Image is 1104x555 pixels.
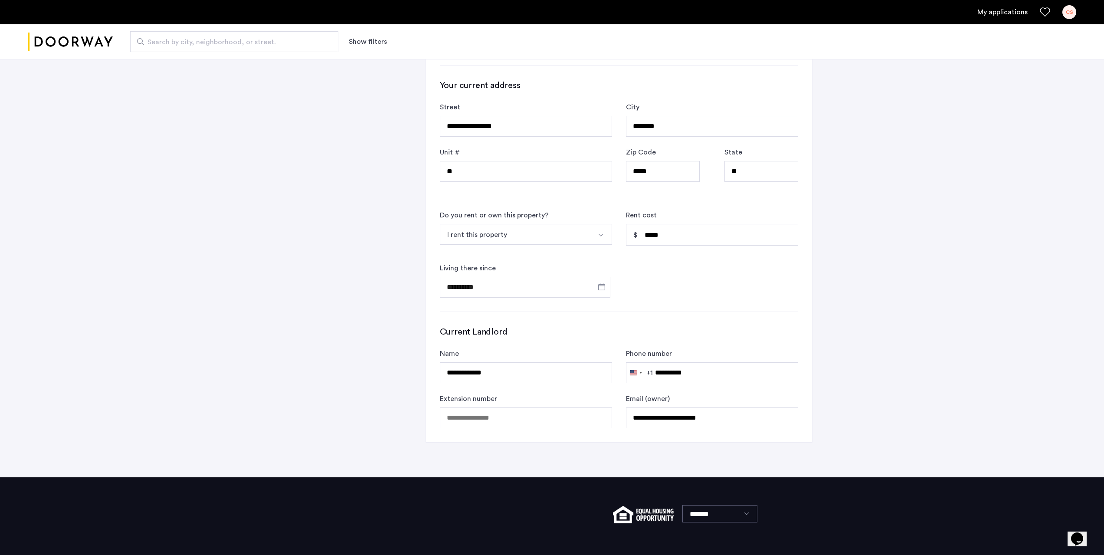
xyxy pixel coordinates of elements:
a: Favorites [1040,7,1050,17]
label: Rent cost [626,210,798,220]
label: Zip Code [626,147,656,158]
img: equal-housing.png [613,506,673,523]
label: Email (owner) [626,394,670,404]
label: Name [440,348,459,359]
label: City [626,102,639,112]
label: Living there since [440,263,496,273]
label: Do you rent or own this property? [440,210,549,220]
div: +1 [646,368,653,378]
span: Search by city, neighborhood, or street. [147,37,314,47]
label: Street [440,102,460,112]
label: Extension number [440,394,497,404]
div: CS [1062,5,1076,19]
h3: Current Landlord [440,326,798,338]
input: Apartment Search [130,31,338,52]
button: Select option [440,224,592,245]
iframe: chat widget [1068,520,1095,546]
label: Unit # [440,147,460,158]
div: $ [626,230,645,245]
button: Show or hide filters [349,36,387,47]
select: Language select [682,505,757,522]
img: arrow [597,232,604,239]
button: Selected country [626,363,653,383]
button: Select option [591,224,612,245]
label: Phone number [626,348,672,359]
button: Open calendar [596,282,607,292]
a: My application [977,7,1028,17]
label: State [724,147,742,158]
h3: Your current address [440,79,798,92]
a: Cazamio logo [28,26,113,58]
img: logo [28,26,113,58]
